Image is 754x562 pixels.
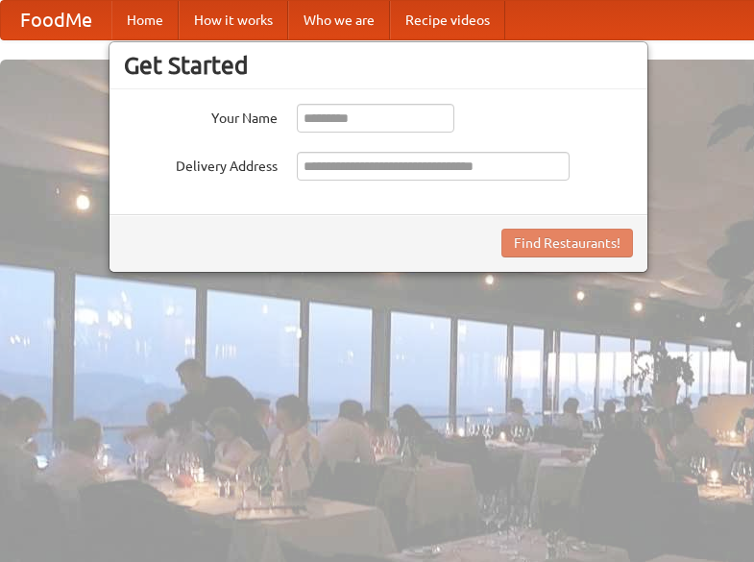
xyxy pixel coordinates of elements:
[288,1,390,39] a: Who we are
[124,51,633,80] h3: Get Started
[501,229,633,257] button: Find Restaurants!
[390,1,505,39] a: Recipe videos
[179,1,288,39] a: How it works
[1,1,111,39] a: FoodMe
[111,1,179,39] a: Home
[124,152,278,176] label: Delivery Address
[124,104,278,128] label: Your Name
